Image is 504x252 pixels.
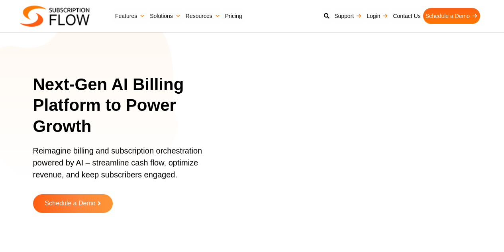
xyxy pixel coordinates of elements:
a: Solutions [147,8,183,24]
a: Support [332,8,364,24]
img: Subscriptionflow [20,6,90,27]
h1: Next-Gen AI Billing Platform to Power Growth [33,74,231,137]
a: Contact Us [390,8,423,24]
p: Reimagine billing and subscription orchestration powered by AI – streamline cash flow, optimize r... [33,145,222,189]
a: Schedule a Demo [33,194,113,213]
a: Resources [183,8,223,24]
a: Pricing [223,8,245,24]
span: Schedule a Demo [45,200,95,207]
a: Features [113,8,147,24]
a: Schedule a Demo [423,8,480,24]
a: Login [364,8,390,24]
